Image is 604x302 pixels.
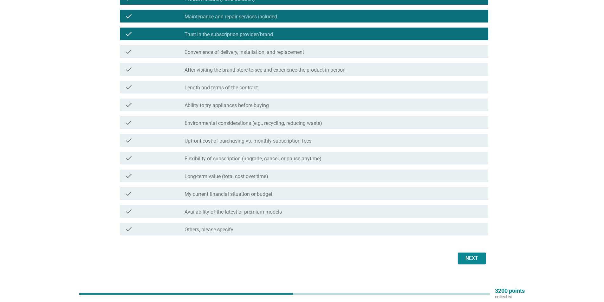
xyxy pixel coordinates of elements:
label: Flexibility of subscription (upgrade, cancel, or pause anytime) [185,156,321,162]
i: check [125,66,133,73]
label: Trust in the subscription provider/brand [185,31,273,38]
label: Others, please specify [185,227,233,233]
div: Next [463,254,481,262]
label: Availability of the latest or premium models [185,209,282,215]
i: check [125,30,133,38]
i: check [125,48,133,55]
button: Next [458,253,486,264]
i: check [125,190,133,197]
label: Convenience of delivery, installation, and replacement [185,49,304,55]
label: Ability to try appliances before buying [185,102,269,109]
label: Length and terms of the contract [185,85,258,91]
i: check [125,101,133,109]
i: check [125,225,133,233]
label: Upfront cost of purchasing vs. monthly subscription fees [185,138,311,144]
label: Maintenance and repair services included [185,14,277,20]
label: Environmental considerations (e.g., recycling, reducing waste) [185,120,322,126]
label: My current financial situation or budget [185,191,272,197]
i: check [125,154,133,162]
i: check [125,83,133,91]
i: check [125,137,133,144]
i: check [125,208,133,215]
i: check [125,12,133,20]
i: check [125,119,133,126]
p: 3200 points [495,288,525,294]
p: collected [495,294,525,299]
i: check [125,172,133,180]
label: Long-term value (total cost over time) [185,173,268,180]
label: After visiting the brand store to see and experience the product in person [185,67,346,73]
